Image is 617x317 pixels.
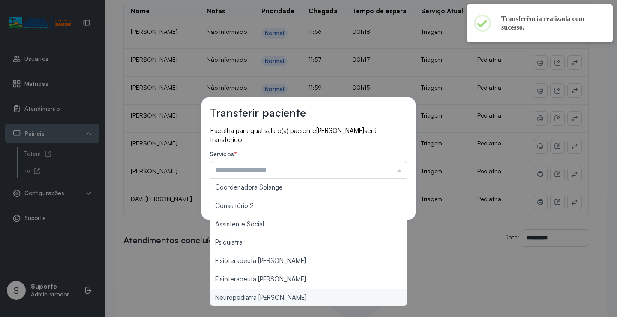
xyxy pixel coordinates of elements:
[501,15,599,32] h2: Transferência realizada com sucesso.
[210,233,407,252] li: Psiquiatra
[210,150,234,157] span: Serviços
[210,197,407,215] li: Consultório 2
[210,270,407,289] li: Fisioterapeuta [PERSON_NAME]
[210,289,407,307] li: Neuropediatra [PERSON_NAME]
[210,126,407,144] p: Escolha para qual sala o(a) paciente será transferido.
[210,178,407,197] li: Coordenadora Solange
[210,215,407,234] li: Assistente Social
[316,127,364,135] span: [PERSON_NAME]
[210,106,306,119] h3: Transferir paciente
[210,252,407,270] li: Fisioterapeuta [PERSON_NAME]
